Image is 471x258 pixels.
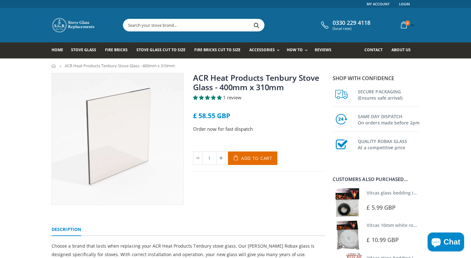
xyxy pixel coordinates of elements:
[123,19,335,31] input: Search your stove brand...
[105,47,128,52] span: Fire Bricks
[364,47,383,52] span: Contact
[249,47,275,52] span: Accessories
[52,73,183,205] img: squarestoveglass_83fdbba6-860a-4460-b8d3-477efde10680_800x_crop_center.webp
[358,87,419,101] h3: SECURE PACKAGING (Ensures safe arrival)
[193,111,230,120] span: £ 58.55 GBP
[249,19,263,31] button: Search
[223,94,241,101] span: 1 review
[52,47,63,52] span: Home
[315,42,336,58] a: Reviews
[193,125,325,133] p: Order now for fast dispatch
[52,42,68,58] a: Home
[136,42,190,58] a: Stove Glass Cut To Size
[71,47,96,52] span: Stove Glass
[315,47,331,52] span: Reviews
[333,74,419,82] p: Shop with confidence
[319,19,370,31] a: 0330 229 4118 (local rate)
[391,47,411,52] span: About us
[405,20,410,25] span: 0
[333,177,419,182] div: Customers also purchased...
[249,42,283,58] a: Accessories
[333,26,370,31] span: (local rate)
[391,42,415,58] a: About us
[52,17,96,33] img: Stove Glass Replacement
[333,188,362,217] img: Vitcas stove glass bedding in tape
[71,42,101,58] a: Stove Glass
[358,112,419,126] h3: SAME DAY DISPATCH On orders made before 2pm
[52,243,314,257] span: Choose a brand that lasts when replacing your ACR Heat Products Tenbury stove glass. Our [PERSON_...
[193,94,223,101] span: 5.00 stars
[228,151,277,165] button: Add to Cart
[194,42,245,58] a: Fire Bricks Cut To Size
[426,233,466,253] inbox-online-store-chat: Shopify online store chat
[52,223,81,236] a: Description
[333,19,370,26] span: 0330 229 4118
[364,42,387,58] a: Contact
[241,155,272,161] span: Add to Cart
[287,47,303,52] span: How To
[287,42,311,58] a: How To
[367,204,396,211] span: £ 5.99 GBP
[65,63,175,69] span: ACR Heat Products Tenbury Stove Glass - 400mm x 310mm
[194,47,241,52] span: Fire Bricks Cut To Size
[193,72,319,92] a: ACR Heat Products Tenbury Stove Glass - 400mm x 310mm
[358,137,419,151] h3: QUALITY ROBAX GLASS At a competitive price
[367,236,399,244] span: £ 10.99 GBP
[333,220,362,250] img: Vitcas white rope, glue and gloves kit 10mm
[52,64,56,68] a: Home
[136,47,185,52] span: Stove Glass Cut To Size
[398,19,415,31] a: 0
[105,42,132,58] a: Fire Bricks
